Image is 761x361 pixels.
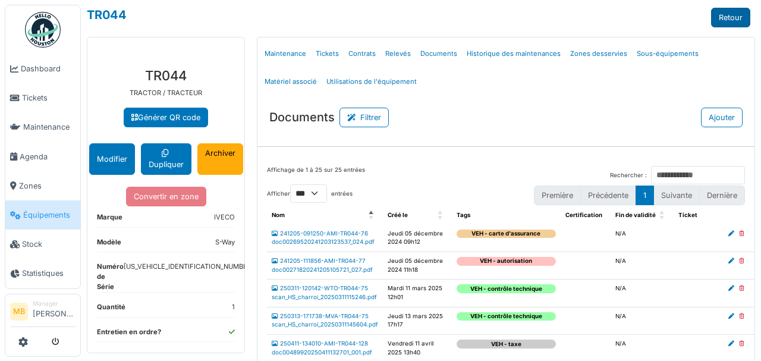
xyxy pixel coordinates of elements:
[97,68,235,83] h3: TR044
[457,257,556,266] div: VEH - autorisation
[5,83,80,112] a: Tickets
[457,312,556,321] div: VEH - contrôle technique
[369,206,376,225] span: Nom: Activate to invert sorting
[97,262,124,291] dt: Numéro de Série
[10,303,28,321] li: MB
[89,143,135,174] button: Modifier
[457,284,556,293] div: VEH - contrôle technique
[97,302,125,317] dt: Quantité
[5,54,80,83] a: Dashboard
[344,40,380,68] a: Contrats
[339,108,389,127] button: Filtrer
[22,238,76,250] span: Stock
[380,40,416,68] a: Relevés
[659,206,666,225] span: Fin de validité: Activate to sort
[272,230,375,246] a: 241205-091250-AMI-TR044-76 doc00269520241203123537_024.pdf
[272,212,285,218] span: Nom
[19,180,76,192] span: Zones
[611,225,674,252] td: N/A
[5,230,80,259] a: Stock
[22,268,76,279] span: Statistiques
[25,12,61,48] img: Badge_color-CXgf-gQk.svg
[383,252,452,280] td: Jeudi 05 décembre 2024 11h18
[124,108,208,127] a: Générer QR code
[462,40,565,68] a: Historique des maintenances
[272,313,378,328] a: 250313-171738-MVA-TR044-75 scan_HS_charroi_20250311145604.pdf
[267,166,365,184] div: Affichage de 1 à 25 sur 25 entrées
[632,40,703,68] a: Sous-équipements
[610,171,647,180] label: Rechercher :
[311,40,344,68] a: Tickets
[383,225,452,252] td: Jeudi 05 décembre 2024 09h12
[33,299,76,325] li: [PERSON_NAME]
[97,88,235,98] p: TRACTOR / TRACTEUR
[260,40,311,68] a: Maintenance
[23,209,76,221] span: Équipements
[611,252,674,280] td: N/A
[272,340,372,356] a: 250411-134010-AMI-TR044-128 doc00489920250411132701_001.pdf
[21,63,76,74] span: Dashboard
[97,212,122,227] dt: Marque
[33,299,76,308] div: Manager
[636,186,654,205] button: 1
[388,212,408,218] span: Créé le
[10,299,76,328] a: MB Manager[PERSON_NAME]
[711,8,750,27] a: Retour
[124,262,254,287] dd: [US_VEHICLE_IDENTIFICATION_NUMBER]
[212,352,235,360] a: Charroi
[97,327,161,342] dt: Entretien en ordre?
[20,151,76,162] span: Agenda
[272,258,373,273] a: 241205-111856-AMI-TR044-77 doc00271820241205105721_027.pdf
[214,212,235,222] dd: IVECO
[678,212,697,218] span: Ticket
[197,143,243,174] a: Archiver
[457,230,556,238] div: VEH - carte d'assurance
[534,186,745,205] nav: pagination
[269,110,335,124] h3: Documents
[383,307,452,334] td: Jeudi 13 mars 2025 17h17
[87,8,127,22] a: TR044
[5,259,80,288] a: Statistiques
[322,68,422,96] a: Utilisations de l'équipement
[701,108,743,127] button: Ajouter
[565,212,602,218] span: Certification
[215,237,235,247] dd: S-Way
[5,142,80,171] a: Agenda
[97,237,121,252] dt: Modèle
[22,92,76,103] span: Tickets
[565,40,632,68] a: Zones desservies
[5,200,80,230] a: Équipements
[23,121,76,133] span: Maintenance
[141,143,191,174] a: Dupliquer
[615,212,656,218] span: Fin de validité
[611,307,674,334] td: N/A
[438,206,445,225] span: Créé le: Activate to sort
[290,184,327,203] select: Afficherentrées
[5,171,80,200] a: Zones
[416,40,462,68] a: Documents
[457,212,470,218] span: Tags
[267,184,353,203] label: Afficher entrées
[457,340,556,349] div: VEH - taxe
[5,112,80,142] a: Maintenance
[232,302,235,312] dd: 1
[260,68,322,96] a: Matériel associé
[611,280,674,307] td: N/A
[383,280,452,307] td: Mardi 11 mars 2025 12h01
[272,285,377,300] a: 250311-120142-WTO-TR044-75 scan_HS_charroi_20250311115246.pdf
